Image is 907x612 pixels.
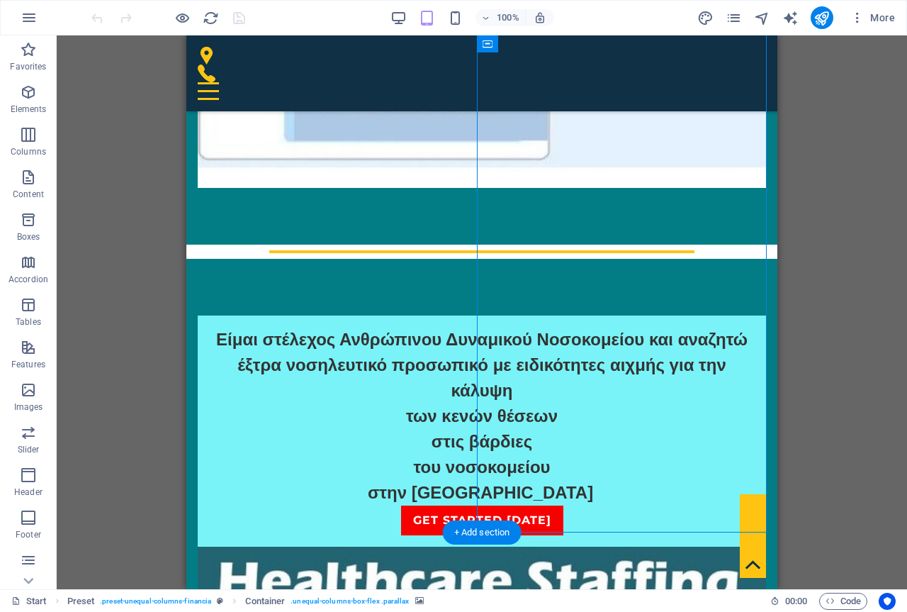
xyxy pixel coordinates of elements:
p: Tables [16,316,41,328]
p: Features [11,359,45,370]
nav: breadcrumb [67,593,424,610]
button: reload [202,9,219,26]
span: More [850,11,895,25]
h6: 100% [497,9,519,26]
span: . unequal-columns-box-flex .parallax [291,593,409,610]
button: Code [819,593,867,610]
p: Header [14,486,43,498]
i: Navigator [754,10,770,26]
span: : [795,596,797,606]
span: Code [826,593,861,610]
i: Pages (Ctrl+Alt+S) [726,10,742,26]
span: 00 00 [785,593,807,610]
p: Footer [16,529,41,540]
p: Images [14,401,43,413]
p: Forms [16,572,41,583]
span: Click to select. Double-click to edit [245,593,285,610]
p: Accordion [9,274,48,285]
button: More [845,6,901,29]
div: + Add section [443,521,522,545]
p: Favorites [10,61,46,72]
i: Reload page [203,10,219,26]
span: . preset-unequal-columns-financia [100,593,211,610]
p: Columns [11,146,46,157]
i: This element contains a background [415,597,424,605]
i: Design (Ctrl+Alt+Y) [697,10,714,26]
button: pages [726,9,743,26]
button: design [697,9,714,26]
span: Click to select. Double-click to edit [67,593,95,610]
button: 100% [475,9,526,26]
button: publish [811,6,833,29]
p: Slider [18,444,40,455]
p: Elements [11,104,47,115]
i: This element is a customizable preset [217,597,223,605]
button: Usercentrics [879,593,896,610]
i: Publish [813,10,830,26]
a: Click to cancel selection. Double-click to open Pages [11,593,47,610]
i: On resize automatically adjust zoom level to fit chosen device. [534,11,546,24]
h6: Session time [770,593,808,610]
p: Content [13,189,44,200]
i: AI Writer [782,10,799,26]
button: text_generator [782,9,799,26]
p: Boxes [17,231,40,243]
button: navigator [754,9,771,26]
button: Click here to leave preview mode and continue editing [174,9,191,26]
